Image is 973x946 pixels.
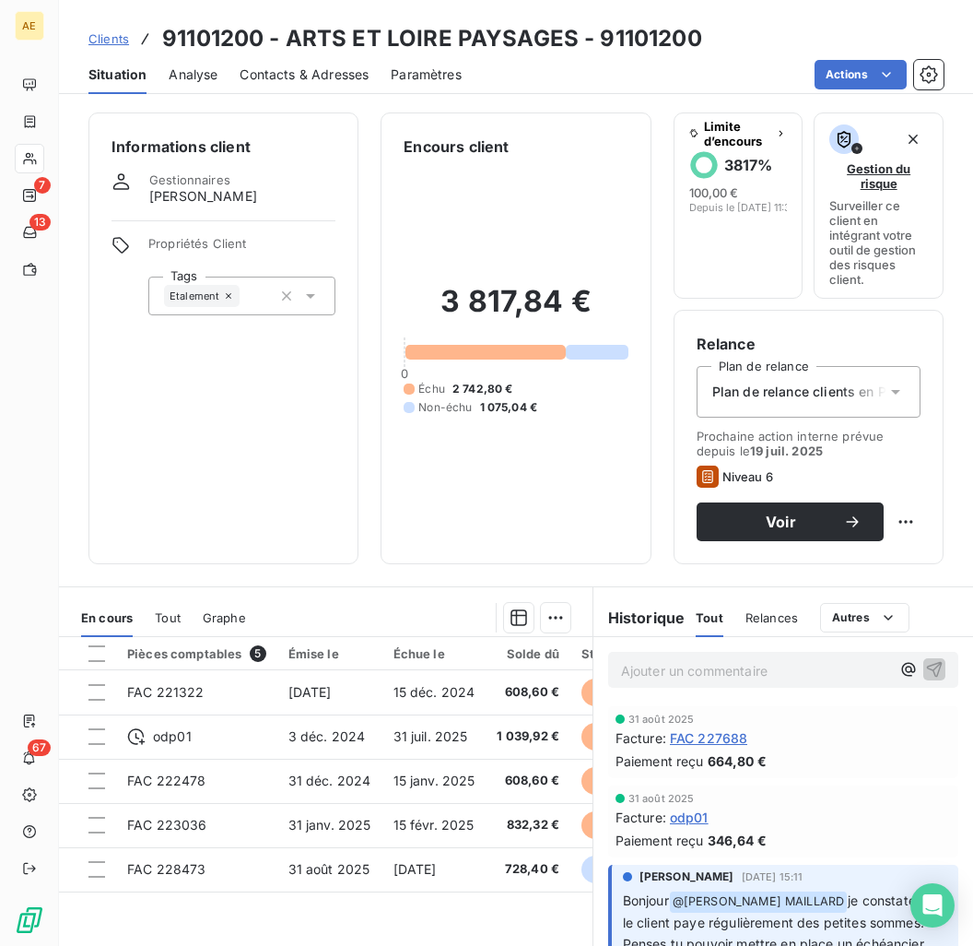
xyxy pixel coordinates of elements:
[708,831,767,850] span: 346,64 €
[581,856,662,883] span: non-échue
[148,236,335,262] span: Propriétés Client
[628,793,695,804] span: 31 août 2025
[910,883,955,928] div: Open Intercom Messenger
[88,31,129,46] span: Clients
[497,860,559,879] span: 728,40 €
[288,861,370,877] span: 31 août 2025
[170,290,219,302] span: Etalement
[623,893,669,908] span: Bonjour
[674,112,803,299] button: Limite d’encours3817%100,00 €Depuis le [DATE] 11:33
[829,198,928,287] span: Surveiller ce client en intégrant votre outil de gestion des risques client.
[111,136,335,158] h6: Informations client
[670,892,847,913] span: @ [PERSON_NAME] MAILLARD
[288,773,371,788] span: 31 déc. 2024
[127,645,266,662] div: Pièces comptables
[127,684,205,700] span: FAC 221322
[670,808,709,827] span: odp01
[393,684,475,700] span: 15 déc. 2024
[750,443,823,458] span: 19 juil. 2025
[820,603,909,633] button: Autres
[240,288,254,304] input: Ajouter une valeur
[155,610,181,625] span: Tout
[581,646,662,661] div: Statut
[404,136,509,158] h6: Encours client
[15,11,44,41] div: AE
[697,333,920,355] h6: Relance
[153,727,192,746] span: odp01
[28,739,51,756] span: 67
[628,714,695,725] span: 31 août 2025
[127,861,206,877] span: FAC 228473
[697,503,884,541] button: Voir
[742,871,803,882] span: [DATE] 15:11
[452,381,513,397] span: 2 742,80 €
[745,610,798,625] span: Relances
[581,811,637,839] span: échue
[689,202,797,213] span: Depuis le [DATE] 11:33
[404,283,627,338] h2: 3 817,84 €
[670,728,748,748] span: FAC 227688
[639,869,734,885] span: [PERSON_NAME]
[615,751,704,771] span: Paiement reçu
[814,112,944,299] button: Gestion du risqueSurveiller ce client en intégrant votre outil de gestion des risques client.
[497,646,559,661] div: Solde dû
[88,30,129,48] a: Clients
[480,399,538,416] span: 1 075,04 €
[34,177,51,194] span: 7
[288,728,366,744] span: 3 déc. 2024
[697,429,920,458] span: Prochaine action interne prévue depuis le
[288,646,371,661] div: Émise le
[497,816,559,834] span: 832,32 €
[288,817,371,833] span: 31 janv. 2025
[593,607,686,629] h6: Historique
[615,728,666,748] span: Facture :
[815,60,907,89] button: Actions
[393,728,468,744] span: 31 juil. 2025
[250,645,266,662] span: 5
[497,683,559,702] span: 608,60 €
[288,684,332,700] span: [DATE]
[696,610,723,625] span: Tout
[581,767,637,795] span: échue
[724,156,772,174] h6: 3817 %
[719,514,843,529] span: Voir
[418,381,445,397] span: Échu
[393,817,475,833] span: 15 févr. 2025
[203,610,246,625] span: Graphe
[829,161,928,191] span: Gestion du risque
[497,772,559,790] span: 608,60 €
[722,469,773,484] span: Niveau 6
[15,905,44,935] img: Logo LeanPay
[581,679,637,706] span: échue
[689,185,738,200] span: 100,00 €
[391,65,462,84] span: Paramètres
[497,727,559,746] span: 1 039,92 €
[708,751,767,771] span: 664,80 €
[29,214,51,231] span: 13
[81,610,133,625] span: En cours
[418,399,472,416] span: Non-échu
[149,187,257,206] span: [PERSON_NAME]
[162,22,702,55] h3: 91101200 - ARTS ET LOIRE PAYSAGES - 91101200
[393,861,437,877] span: [DATE]
[581,723,637,751] span: échue
[704,119,769,148] span: Limite d’encours
[393,646,475,661] div: Échue le
[169,65,217,84] span: Analyse
[401,366,408,381] span: 0
[149,172,230,187] span: Gestionnaires
[615,831,704,850] span: Paiement reçu
[615,808,666,827] span: Facture :
[240,65,369,84] span: Contacts & Adresses
[88,65,147,84] span: Situation
[127,817,207,833] span: FAC 223036
[393,773,475,788] span: 15 janv. 2025
[127,773,206,788] span: FAC 222478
